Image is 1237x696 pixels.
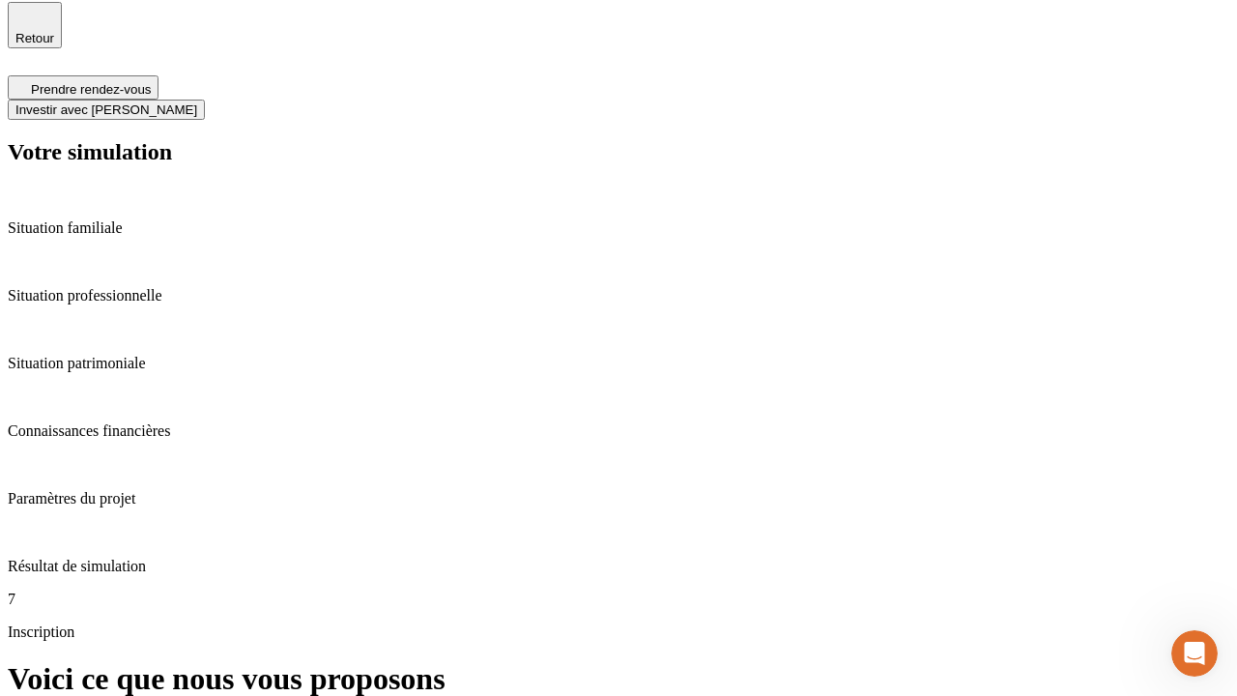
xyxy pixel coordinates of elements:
p: 7 [8,591,1229,608]
button: Prendre rendez-vous [8,75,158,100]
p: Situation familiale [8,219,1229,237]
span: Prendre rendez-vous [31,82,151,97]
span: Retour [15,31,54,45]
span: Investir avec [PERSON_NAME] [15,102,197,117]
p: Résultat de simulation [8,558,1229,575]
button: Investir avec [PERSON_NAME] [8,100,205,120]
iframe: Intercom live chat [1171,630,1218,677]
p: Paramètres du projet [8,490,1229,507]
p: Connaissances financières [8,422,1229,440]
p: Inscription [8,623,1229,641]
button: Retour [8,2,62,48]
p: Situation patrimoniale [8,355,1229,372]
h2: Votre simulation [8,139,1229,165]
p: Situation professionnelle [8,287,1229,304]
